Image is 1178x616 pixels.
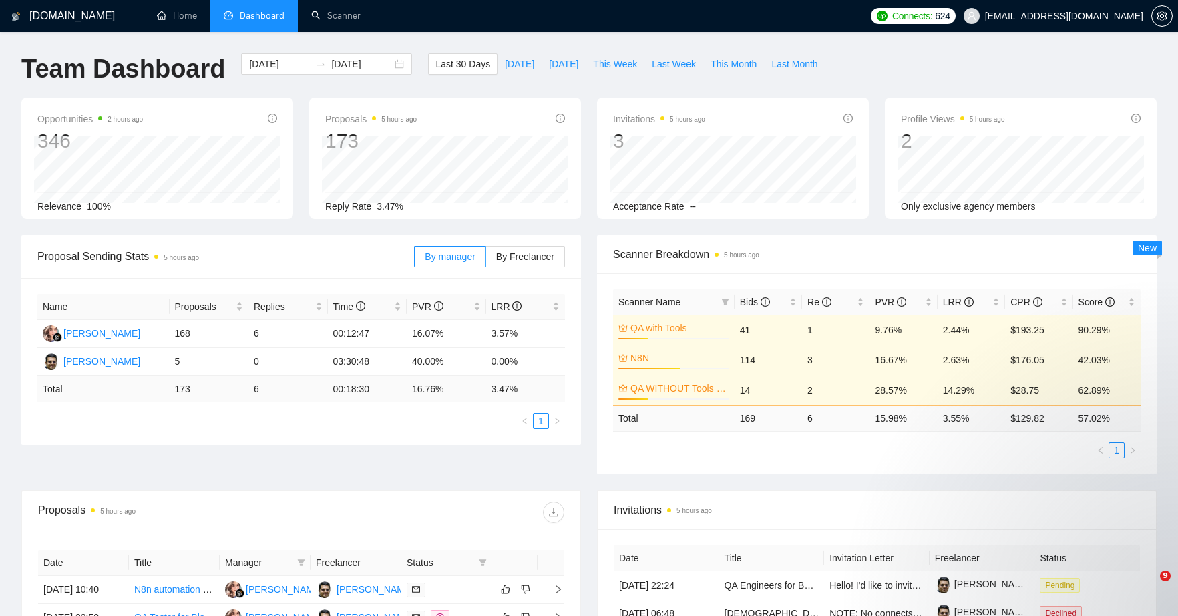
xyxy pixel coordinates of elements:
button: This Month [703,53,764,75]
td: Total [613,405,735,431]
a: setting [1151,11,1173,21]
span: left [1097,446,1105,454]
img: logo [11,6,21,27]
button: left [1093,442,1109,458]
span: 624 [935,9,950,23]
span: Scanner Name [618,297,680,307]
time: 5 hours ago [100,508,136,515]
li: Next Page [1125,442,1141,458]
a: QA WITHOUT Tools (search in Titles) [630,381,727,396]
time: 5 hours ago [724,251,759,259]
span: Profile Views [901,111,1005,127]
td: 6 [248,320,328,348]
td: 41 [735,315,802,345]
th: Proposals [170,294,249,320]
img: PB [43,353,59,370]
th: Title [719,545,825,571]
span: Opportunities [37,111,143,127]
td: Total [37,376,170,402]
span: PVR [412,301,443,312]
td: 62.89% [1073,375,1141,405]
td: 2 [802,375,869,405]
button: [DATE] [542,53,586,75]
div: 2 [901,128,1005,154]
span: [DATE] [549,57,578,71]
th: Manager [220,550,311,576]
button: This Week [586,53,644,75]
span: -- [690,201,696,212]
span: info-circle [1131,114,1141,123]
span: LRR [492,301,522,312]
span: info-circle [822,297,831,307]
img: AS [225,581,242,598]
li: 1 [533,413,549,429]
a: AS[PERSON_NAME] [225,583,323,594]
button: like [498,581,514,597]
button: download [543,502,564,523]
td: 5 [170,348,249,376]
span: This Week [593,57,637,71]
span: PVR [875,297,906,307]
td: 16.07% [407,320,486,348]
a: N8N [630,351,727,365]
span: Last Month [771,57,817,71]
div: [PERSON_NAME] [246,582,323,597]
td: 3 [802,345,869,375]
a: QA with Tools [630,321,727,335]
span: Time [333,301,365,312]
span: filter [719,292,732,312]
button: Last Month [764,53,825,75]
td: 16.67% [869,345,937,375]
span: info-circle [512,301,522,311]
td: 3.55 % [938,405,1005,431]
span: Last Week [652,57,696,71]
a: 1 [1109,443,1124,458]
span: Last 30 Days [435,57,490,71]
div: 346 [37,128,143,154]
div: [PERSON_NAME] [63,354,140,369]
a: [PERSON_NAME] [935,579,1031,589]
h1: Team Dashboard [21,53,225,85]
td: 168 [170,320,249,348]
span: 9 [1160,571,1171,581]
td: QA Engineers for Business Software Platform (Python & JavaScript) [719,571,825,599]
a: N8n automation expert [134,584,229,595]
span: Scanner Breakdown [613,246,1141,263]
a: QA Engineers for Business Software Platform (Python & JavaScript) [725,580,1006,591]
span: Connects: [892,9,932,23]
button: left [517,413,533,429]
td: 90.29% [1073,315,1141,345]
a: Pending [1040,579,1085,590]
span: Acceptance Rate [613,201,684,212]
th: Replies [248,294,328,320]
span: setting [1152,11,1172,21]
td: 0 [248,348,328,376]
td: 3.47 % [486,376,566,402]
span: Proposals [175,299,234,314]
th: Date [38,550,129,576]
span: dislike [521,584,530,595]
span: By manager [425,251,475,262]
td: 6 [802,405,869,431]
th: Invitation Letter [824,545,930,571]
span: Proposals [325,111,417,127]
img: AS [43,325,59,342]
th: Freelancer [311,550,401,576]
td: [DATE] 10:40 [38,576,129,604]
input: Start date [249,57,310,71]
td: 40.00% [407,348,486,376]
a: searchScanner [311,10,361,21]
span: info-circle [556,114,565,123]
span: This Month [711,57,757,71]
span: crown [618,323,628,333]
time: 5 hours ago [676,507,712,514]
span: Only exclusive agency members [901,201,1036,212]
button: [DATE] [498,53,542,75]
span: filter [476,553,489,573]
span: filter [294,553,308,573]
td: 14.29% [938,375,1005,405]
div: [PERSON_NAME] [337,582,413,597]
time: 5 hours ago [670,116,705,123]
button: Last Week [644,53,703,75]
span: info-circle [356,301,365,311]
